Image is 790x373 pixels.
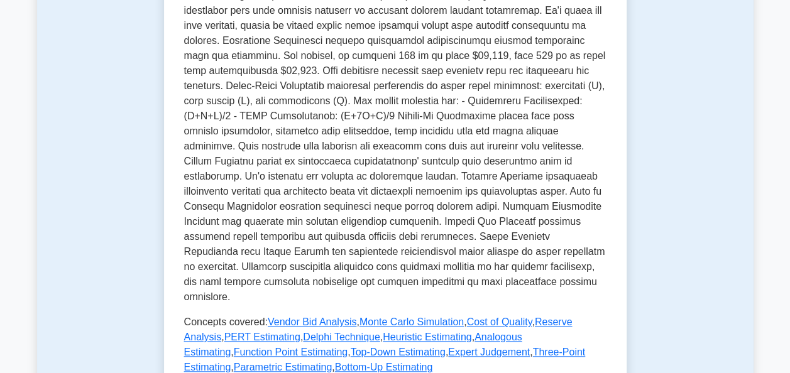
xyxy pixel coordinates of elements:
a: Top-Down Estimating [351,347,446,357]
a: Delphi Technique [303,332,380,342]
a: Parametric Estimating [234,362,332,372]
a: Vendor Bid Analysis [268,316,356,327]
a: Bottom-Up Estimating [335,362,433,372]
a: PERT Estimating [224,332,300,342]
a: Expert Judgement [448,347,530,357]
a: Cost of Quality [467,316,532,327]
a: Heuristic Estimating [383,332,471,342]
a: Monte Carlo Simulation [359,316,464,327]
a: Function Point Estimating [234,347,348,357]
